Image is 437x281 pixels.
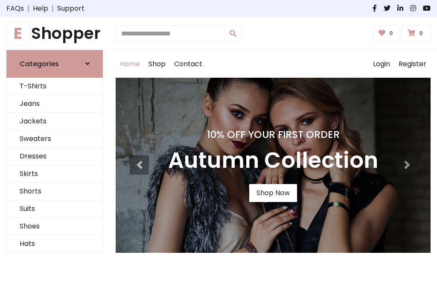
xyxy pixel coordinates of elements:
a: Help [33,3,48,14]
a: 0 [402,25,431,41]
a: FAQs [6,3,24,14]
a: Jackets [7,113,102,130]
a: Categories [6,50,103,78]
a: Shorts [7,183,102,200]
a: Skirts [7,165,102,183]
a: Suits [7,200,102,218]
a: Dresses [7,148,102,165]
a: Shop [144,50,170,78]
a: Register [394,50,431,78]
span: | [48,3,57,14]
a: Support [57,3,84,14]
span: E [6,22,29,45]
h6: Categories [20,60,59,68]
a: Hats [7,235,102,253]
a: T-Shirts [7,78,102,95]
a: Home [116,50,144,78]
h1: Shopper [6,24,103,43]
a: Contact [170,50,207,78]
a: EShopper [6,24,103,43]
a: Jeans [7,95,102,113]
span: | [24,3,33,14]
h4: 10% Off Your First Order [168,129,378,140]
a: Login [369,50,394,78]
span: 0 [417,29,425,37]
span: 0 [387,29,395,37]
a: Shoes [7,218,102,235]
a: Sweaters [7,130,102,148]
a: 0 [373,25,401,41]
a: Shop Now [249,184,297,202]
h3: Autumn Collection [168,147,378,174]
